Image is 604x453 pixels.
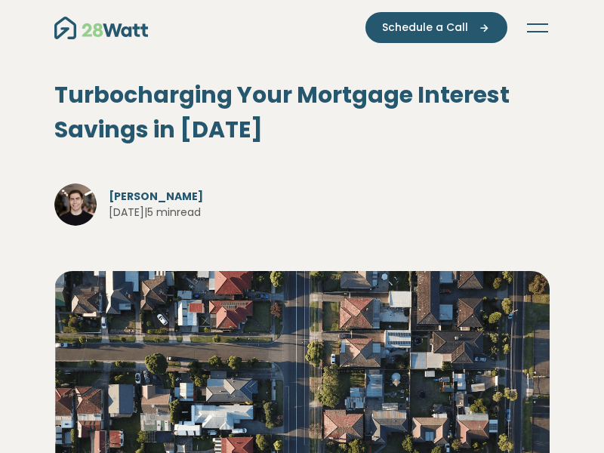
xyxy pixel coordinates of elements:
[109,205,201,220] span: [DATE] | 5 min read
[54,12,550,43] nav: Main navigation
[382,20,468,35] span: Schedule a Call
[54,183,97,226] img: Jake Havey
[525,20,550,35] button: Toggle navigation
[365,12,507,43] button: Schedule a Call
[54,17,148,39] img: 28Watt
[54,78,550,147] h1: Turbocharging Your Mortgage Interest Savings in [DATE]
[109,189,213,205] span: [PERSON_NAME]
